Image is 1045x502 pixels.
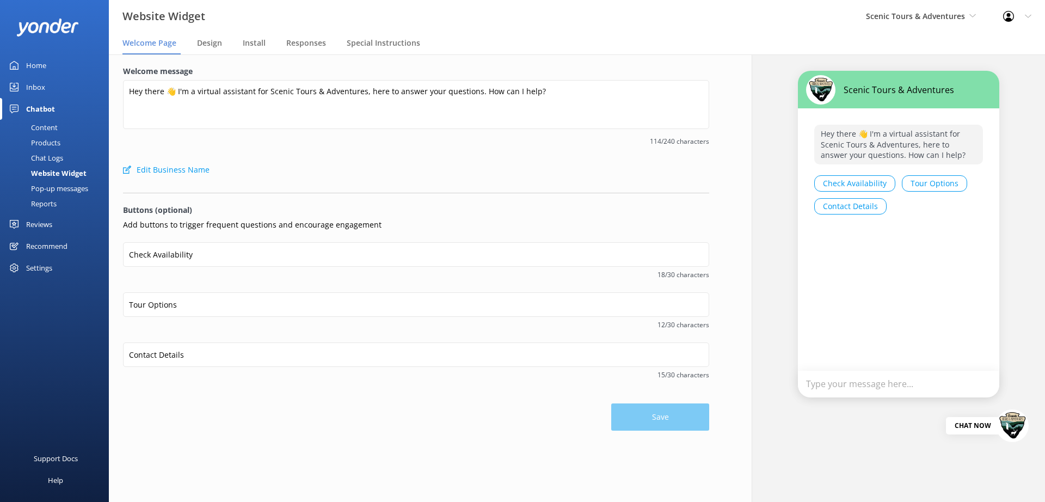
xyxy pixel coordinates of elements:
a: Chat Logs [7,150,109,166]
img: yonder-white-logo.png [16,19,79,36]
span: Welcome Page [122,38,176,48]
h3: Website Widget [122,8,205,25]
a: Content [7,120,109,135]
span: 114/240 characters [123,136,709,146]
span: 12/30 characters [123,320,709,330]
button: Edit Business Name [123,159,210,181]
div: Reviews [26,213,52,235]
p: Hey there 👋 I'm a virtual assistant for Scenic Tours & Adventures, here to answer your questions.... [814,125,983,164]
div: Recommend [26,235,67,257]
div: Chatbot [26,98,55,120]
label: Welcome message [123,65,709,77]
a: Pop-up messages [7,181,109,196]
div: Chat Logs [7,150,63,166]
span: Responses [286,38,326,48]
button: Tour Options [902,175,967,192]
a: Reports [7,196,109,211]
div: Reports [7,196,57,211]
div: Products [7,135,60,150]
img: 788-1754596361.jpg [996,409,1029,442]
p: Buttons (optional) [123,204,709,216]
img: 788-1754596361.jpg [806,75,835,105]
div: Website Widget [7,166,87,181]
input: Button 2 (optional) [123,292,709,317]
span: Design [197,38,222,48]
input: Button 1 (optional) [123,242,709,267]
a: Website Widget [7,166,109,181]
div: Inbox [26,76,45,98]
button: Check Availability [814,175,895,192]
div: Settings [26,257,52,279]
textarea: Hey there 👋 I'm a virtual assistant for Scenic Tours & Adventures, here to answer your questions.... [123,80,709,129]
button: Contact Details [814,198,887,215]
div: Type your message here... [798,371,999,397]
a: Products [7,135,109,150]
div: Home [26,54,46,76]
div: Pop-up messages [7,181,88,196]
div: Support Docs [34,448,78,469]
span: Install [243,38,266,48]
span: 15/30 characters [123,370,709,380]
div: Content [7,120,58,135]
div: Chat Now [946,417,1000,434]
p: Add buttons to trigger frequent questions and encourage engagement [123,219,709,231]
span: Special Instructions [347,38,420,48]
p: Scenic Tours & Adventures [835,84,954,96]
span: 18/30 characters [123,270,709,280]
span: Scenic Tours & Adventures [866,11,965,21]
input: Button 3 (optional) [123,342,709,367]
div: Help [48,469,63,491]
